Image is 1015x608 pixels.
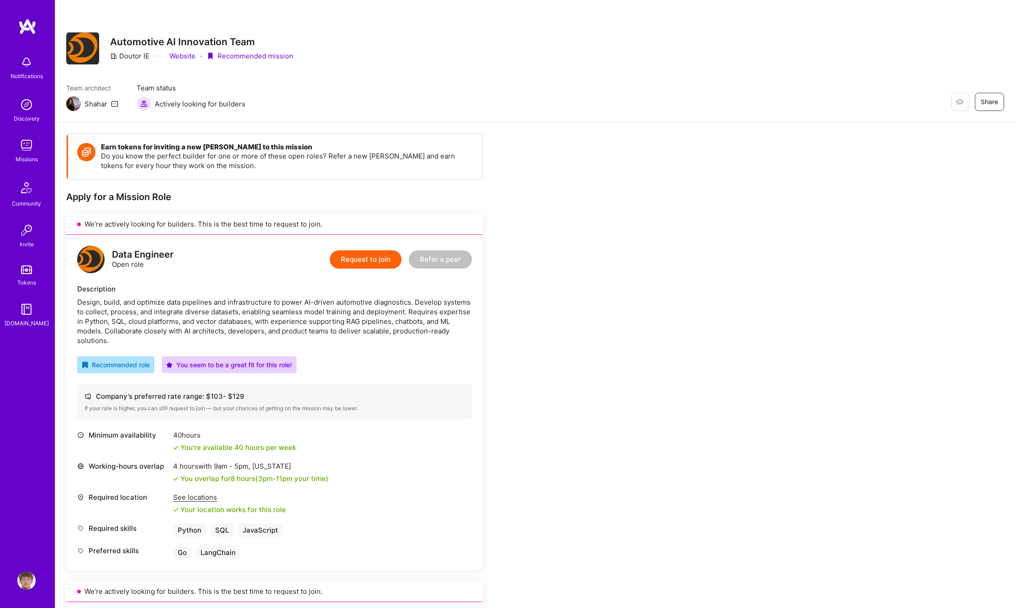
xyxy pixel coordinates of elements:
[66,32,99,64] img: Company Logo
[956,98,963,106] i: icon EyeClosed
[17,136,36,154] img: teamwork
[15,571,38,590] a: User Avatar
[77,284,472,294] div: Description
[173,523,206,537] div: Python
[200,51,202,61] div: ·
[196,546,240,559] div: LangChain
[17,278,36,287] div: Tokens
[110,36,293,48] h3: Automotive AI Innovation Team
[137,96,151,111] img: Actively looking for builders
[85,393,91,400] i: icon Cash
[173,430,296,440] div: 40 hours
[173,492,286,502] div: See locations
[173,505,286,514] div: Your location works for this role
[18,18,37,35] img: logo
[21,265,32,274] img: tokens
[409,250,472,269] button: Refer a peer
[168,51,196,61] a: Website
[16,154,38,164] div: Missions
[77,523,169,533] div: Required skills
[981,97,998,106] span: Share
[17,221,36,239] img: Invite
[20,239,34,249] div: Invite
[111,100,118,107] i: icon Mail
[173,445,179,450] i: icon Check
[211,523,233,537] div: SQL
[206,53,214,60] i: icon PurpleRibbon
[77,492,169,502] div: Required location
[258,474,292,483] span: 3pm - 11pm
[77,463,84,470] i: icon World
[12,199,41,208] div: Community
[112,250,174,269] div: Open role
[5,318,49,328] div: [DOMAIN_NAME]
[16,177,37,199] img: Community
[77,430,169,440] div: Minimum availability
[155,99,245,109] span: Actively looking for builders
[85,391,465,401] div: Company’s preferred rate range: $ 103 - $ 129
[212,462,252,471] span: 9am - 5pm ,
[101,143,473,151] h4: Earn tokens for inviting a new [PERSON_NAME] to this mission
[82,360,150,370] div: Recommended role
[77,246,105,273] img: logo
[82,362,88,368] i: icon RecommendedBadge
[110,51,149,61] div: Doutor IE
[173,443,296,452] div: You're available 40 hours per week
[137,83,245,93] span: Team status
[66,214,483,235] div: We’re actively looking for builders. This is the best time to request to join.
[11,71,43,81] div: Notifications
[77,432,84,439] i: icon Clock
[66,191,483,203] div: Apply for a Mission Role
[66,83,118,93] span: Team architect
[206,51,293,61] div: Recommended mission
[14,114,40,123] div: Discovery
[110,53,117,60] i: icon CompanyGray
[173,507,179,513] i: icon Check
[238,523,283,537] div: JavaScript
[77,494,84,501] i: icon Location
[17,300,36,318] img: guide book
[77,547,84,554] i: icon Tag
[77,297,472,345] div: Design, build, and optimize data pipelines and infrastructure to power AI-driven automotive diagn...
[166,362,173,368] i: icon PurpleStar
[180,474,328,483] div: You overlap for 8 hours ( your time)
[112,250,174,259] div: Data Engineer
[85,99,107,109] div: Shahar
[85,405,465,412] div: If your rate is higher, you can still request to join — but your chances of getting on the missio...
[173,546,191,559] div: Go
[17,95,36,114] img: discovery
[77,143,95,161] img: Token icon
[17,571,36,590] img: User Avatar
[166,360,292,370] div: You seem to be a great fit for this role!
[66,581,483,602] div: We’re actively looking for builders. This is the best time to request to join.
[17,53,36,71] img: bell
[101,151,473,170] p: Do you know the perfect builder for one or more of these open roles? Refer a new [PERSON_NAME] an...
[330,250,402,269] button: Request to join
[975,93,1004,111] button: Share
[77,546,169,555] div: Preferred skills
[173,476,179,481] i: icon Check
[173,461,328,471] div: 4 hours with [US_STATE]
[66,96,81,111] img: Team Architect
[77,525,84,532] i: icon Tag
[77,461,169,471] div: Working-hours overlap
